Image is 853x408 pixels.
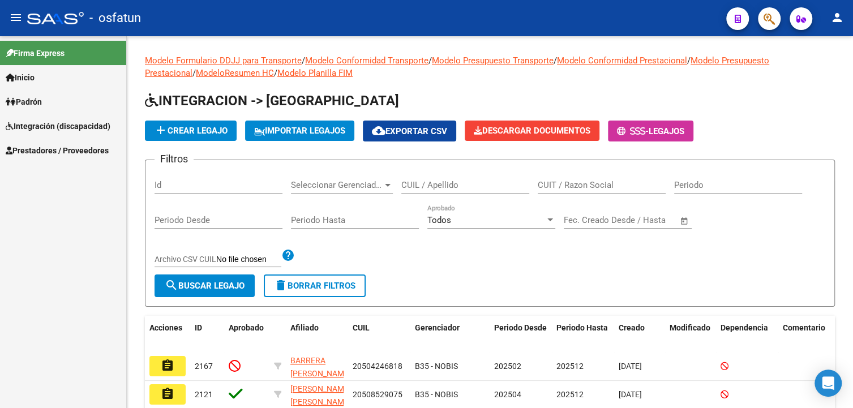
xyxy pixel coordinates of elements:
span: Firma Express [6,47,65,59]
datatable-header-cell: CUIL [348,316,410,353]
span: Acciones [149,323,182,332]
input: Fecha inicio [564,215,610,225]
datatable-header-cell: Acciones [145,316,190,353]
span: 20508529075 [353,390,402,399]
a: Modelo Presupuesto Transporte [432,55,554,66]
button: Buscar Legajo [155,274,255,297]
span: Descargar Documentos [474,126,590,136]
datatable-header-cell: Afiliado [286,316,348,353]
button: Open calendar [678,214,691,227]
a: Modelo Conformidad Prestacional [557,55,687,66]
span: Creado [619,323,645,332]
button: Exportar CSV [363,121,456,141]
span: Todos [427,215,451,225]
span: Gerenciador [415,323,460,332]
span: [DATE] [619,390,642,399]
span: Padrón [6,96,42,108]
datatable-header-cell: ID [190,316,224,353]
a: Modelo Conformidad Transporte [305,55,428,66]
span: 202504 [494,390,521,399]
span: BARRERA [PERSON_NAME] [290,356,351,378]
span: Inicio [6,71,35,84]
span: Dependencia [721,323,768,332]
span: Integración (discapacidad) [6,120,110,132]
span: B35 - NOBIS [415,362,458,371]
button: -Legajos [608,121,693,141]
mat-icon: assignment [161,387,174,401]
mat-icon: cloud_download [372,124,385,138]
span: 20504246818 [353,362,402,371]
span: Aprobado [229,323,264,332]
span: CUIL [353,323,370,332]
input: Archivo CSV CUIL [216,255,281,265]
span: Archivo CSV CUIL [155,255,216,264]
span: 202512 [556,390,584,399]
div: Open Intercom Messenger [815,370,842,397]
mat-icon: assignment [161,359,174,372]
span: Afiliado [290,323,319,332]
button: IMPORTAR LEGAJOS [245,121,354,141]
span: Periodo Hasta [556,323,608,332]
span: 202502 [494,362,521,371]
span: Legajos [649,126,684,136]
button: Crear Legajo [145,121,237,141]
span: [DATE] [619,362,642,371]
span: Seleccionar Gerenciador [291,180,383,190]
datatable-header-cell: Creado [614,316,665,353]
span: Comentario [783,323,825,332]
span: [PERSON_NAME] [PERSON_NAME] [290,384,351,406]
span: - [617,126,649,136]
span: Borrar Filtros [274,281,355,291]
input: Fecha fin [620,215,675,225]
span: IMPORTAR LEGAJOS [254,126,345,136]
datatable-header-cell: Aprobado [224,316,269,353]
span: INTEGRACION -> [GEOGRAPHIC_DATA] [145,93,399,109]
a: Modelo Planilla FIM [277,68,353,78]
mat-icon: help [281,248,295,262]
datatable-header-cell: Gerenciador [410,316,490,353]
mat-icon: person [830,11,844,24]
span: - osfatun [89,6,141,31]
span: 202512 [556,362,584,371]
datatable-header-cell: Dependencia [716,316,778,353]
span: Modificado [670,323,710,332]
span: Buscar Legajo [165,281,245,291]
span: Periodo Desde [494,323,547,332]
mat-icon: add [154,123,168,137]
span: Prestadores / Proveedores [6,144,109,157]
span: ID [195,323,202,332]
mat-icon: menu [9,11,23,24]
datatable-header-cell: Periodo Hasta [552,316,614,353]
a: ModeloResumen HC [196,68,274,78]
mat-icon: search [165,278,178,292]
datatable-header-cell: Periodo Desde [490,316,552,353]
span: 2167 [195,362,213,371]
a: Modelo Formulario DDJJ para Transporte [145,55,302,66]
button: Borrar Filtros [264,274,366,297]
datatable-header-cell: Comentario [778,316,846,353]
span: Crear Legajo [154,126,228,136]
span: 2121 [195,390,213,399]
mat-icon: delete [274,278,288,292]
span: Exportar CSV [372,126,447,136]
span: B35 - NOBIS [415,390,458,399]
h3: Filtros [155,151,194,167]
button: Descargar Documentos [465,121,599,141]
datatable-header-cell: Modificado [665,316,716,353]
